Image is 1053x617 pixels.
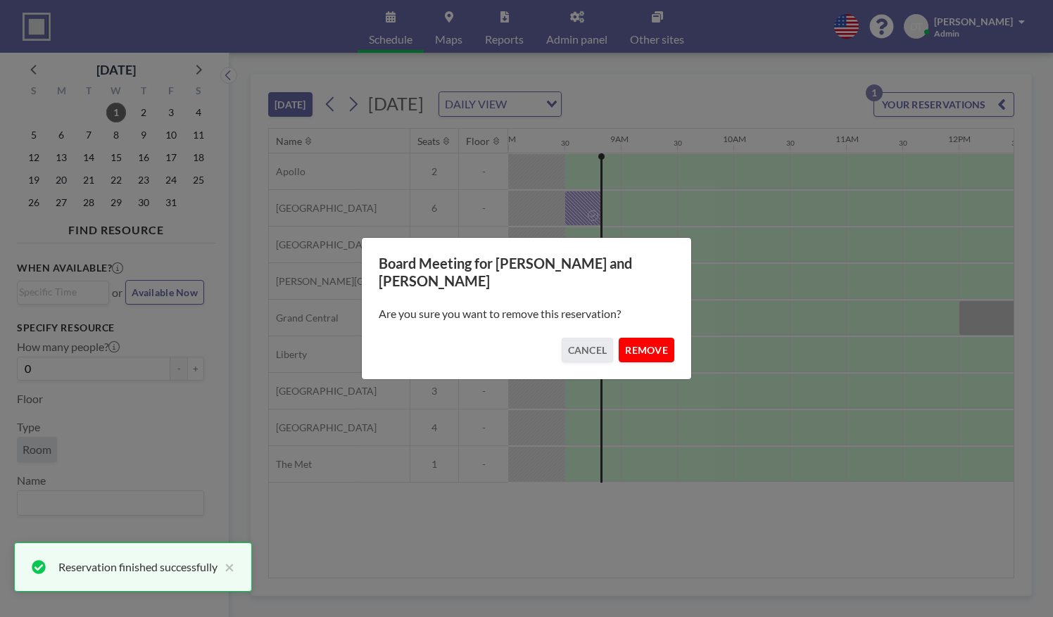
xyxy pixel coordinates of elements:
[58,559,217,575] div: Reservation finished successfully
[562,338,614,362] button: CANCEL
[217,559,234,575] button: close
[379,255,674,290] h3: Board Meeting for [PERSON_NAME] and [PERSON_NAME]
[379,307,674,321] p: Are you sure you want to remove this reservation?
[619,338,674,362] button: REMOVE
